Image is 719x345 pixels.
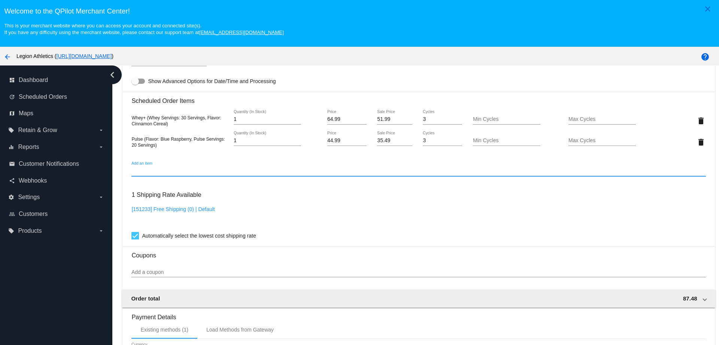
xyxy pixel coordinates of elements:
[206,327,274,333] div: Load Methods from Gateway
[98,144,104,150] i: arrow_drop_down
[9,161,15,167] i: email
[423,116,462,122] input: Cycles
[131,206,215,212] a: [151233] Free Shipping (0) | Default
[473,116,540,122] input: Min Cycles
[18,228,42,234] span: Products
[697,138,706,147] mat-icon: delete
[122,290,715,308] mat-expansion-panel-header: Order total 87.48
[199,30,284,35] a: [EMAIL_ADDRESS][DOMAIN_NAME]
[9,91,104,103] a: update Scheduled Orders
[9,178,15,184] i: share
[19,161,79,167] span: Customer Notifications
[377,138,412,144] input: Sale Price
[131,92,706,104] h3: Scheduled Order Items
[98,127,104,133] i: arrow_drop_down
[131,187,201,203] h3: 1 Shipping Rate Available
[131,246,706,259] h3: Coupons
[327,138,367,144] input: Price
[131,269,706,275] input: Add a coupon
[18,127,57,134] span: Retain & Grow
[568,116,636,122] input: Max Cycles
[568,138,636,144] input: Max Cycles
[131,168,706,174] input: Add an item
[9,74,104,86] a: dashboard Dashboard
[9,211,15,217] i: people_outline
[327,116,367,122] input: Price
[697,116,706,125] mat-icon: delete
[701,52,710,61] mat-icon: help
[9,175,104,187] a: share Webhooks
[234,138,301,144] input: Quantity (In Stock)
[8,228,14,234] i: local_offer
[19,211,48,217] span: Customers
[148,77,276,85] span: Show Advanced Options for Date/Time and Processing
[19,177,47,184] span: Webhooks
[98,194,104,200] i: arrow_drop_down
[9,110,15,116] i: map
[131,308,706,321] h3: Payment Details
[98,228,104,234] i: arrow_drop_down
[57,53,112,59] a: [URL][DOMAIN_NAME]
[683,295,697,302] span: 87.48
[9,77,15,83] i: dashboard
[9,107,104,119] a: map Maps
[106,69,118,81] i: chevron_left
[131,137,225,148] span: Pulse (Flavor: Blue Raspberry, Pulse Servings: 20 Servings)
[131,115,221,126] span: Whey+ (Whey Servings: 30 Servings, Flavor: Cinnamon Cereal)
[142,231,256,240] span: Automatically select the lowest cost shipping rate
[8,194,14,200] i: settings
[8,144,14,150] i: equalizer
[9,94,15,100] i: update
[9,158,104,170] a: email Customer Notifications
[4,7,715,15] h3: Welcome to the QPilot Merchant Center!
[19,94,67,100] span: Scheduled Orders
[19,77,48,83] span: Dashboard
[3,52,12,61] mat-icon: arrow_back
[140,327,188,333] div: Existing methods (1)
[18,144,39,150] span: Reports
[131,295,160,302] span: Order total
[4,23,283,35] small: This is your merchant website where you can access your account and connected site(s). If you hav...
[703,4,712,13] mat-icon: close
[377,116,412,122] input: Sale Price
[19,110,33,117] span: Maps
[16,53,113,59] span: Legion Athletics ( )
[423,138,462,144] input: Cycles
[473,138,540,144] input: Min Cycles
[18,194,40,201] span: Settings
[9,208,104,220] a: people_outline Customers
[8,127,14,133] i: local_offer
[234,116,301,122] input: Quantity (In Stock)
